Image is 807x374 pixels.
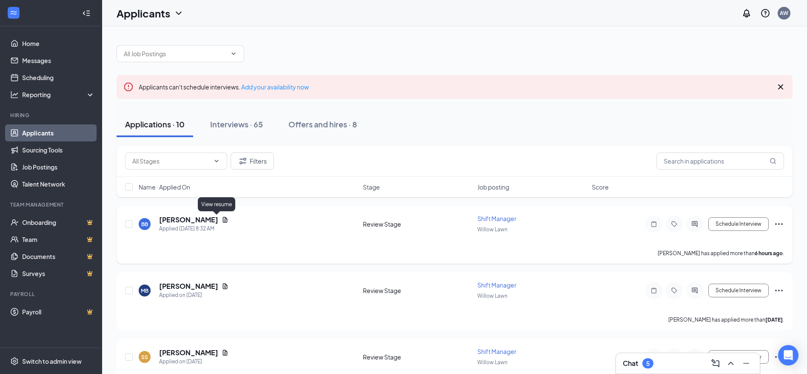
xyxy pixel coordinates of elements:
svg: Ellipses [774,285,784,296]
a: Scheduling [22,69,95,86]
input: All Job Postings [124,49,227,58]
span: Job posting [477,183,509,191]
button: ChevronUp [724,357,738,370]
svg: ChevronDown [230,50,237,57]
a: Home [22,35,95,52]
div: Interviews · 65 [210,119,263,129]
svg: Document [222,216,228,223]
span: Willow Lawn [477,359,508,365]
svg: ChevronUp [726,358,736,368]
a: Sourcing Tools [22,141,95,158]
svg: ChevronDown [174,8,184,18]
div: Applied on [DATE] [159,291,228,299]
svg: QuestionInfo [760,8,770,18]
div: Review Stage [363,353,472,361]
b: 6 hours ago [755,250,783,256]
span: Willow Lawn [477,293,508,299]
div: Applications · 10 [125,119,185,129]
svg: ActiveChat [690,287,700,294]
button: Minimize [739,357,753,370]
div: MB [141,287,148,294]
a: Messages [22,52,95,69]
h5: [PERSON_NAME] [159,215,218,224]
svg: ActiveChat [690,221,700,227]
a: PayrollCrown [22,303,95,320]
svg: Analysis [10,90,19,99]
svg: ComposeMessage [710,358,721,368]
svg: Ellipses [774,352,784,362]
a: TeamCrown [22,231,95,248]
p: [PERSON_NAME] has applied more than . [668,316,784,323]
svg: Tag [669,287,679,294]
span: Shift Manager [477,348,516,355]
div: Payroll [10,291,93,298]
a: OnboardingCrown [22,214,95,231]
div: AW [780,9,788,17]
svg: Notifications [741,8,752,18]
span: Score [592,183,609,191]
h1: Applicants [117,6,170,20]
svg: Document [222,283,228,290]
svg: Note [649,221,659,227]
svg: ChevronDown [213,158,220,164]
a: SurveysCrown [22,265,95,282]
div: Team Management [10,201,93,208]
span: Name · Applied On [139,183,190,191]
a: Job Postings [22,158,95,175]
span: Shift Manager [477,281,516,289]
div: Review Stage [363,220,472,228]
button: Schedule Interview [708,350,769,364]
input: Search in applications [656,152,784,170]
svg: Filter [238,156,248,166]
h3: Chat [623,359,638,368]
div: Hiring [10,112,93,119]
svg: Tag [669,221,679,227]
svg: Settings [10,357,19,365]
span: Applicants can't schedule interviews. [139,83,309,91]
a: Add your availability now [241,83,309,91]
h5: [PERSON_NAME] [159,348,218,357]
svg: Collapse [82,9,91,17]
span: Shift Manager [477,215,516,222]
svg: Error [123,82,134,92]
div: View resume [198,197,235,211]
b: [DATE] [765,316,783,323]
div: Review Stage [363,286,472,295]
div: BB [141,221,148,228]
a: DocumentsCrown [22,248,95,265]
button: Schedule Interview [708,217,769,231]
div: Reporting [22,90,95,99]
svg: Note [649,287,659,294]
span: Willow Lawn [477,226,508,233]
p: [PERSON_NAME] has applied more than . [658,250,784,257]
svg: Document [222,349,228,356]
a: Applicants [22,124,95,141]
button: Filter Filters [231,152,274,170]
button: Schedule Interview [708,284,769,297]
div: 5 [646,360,650,367]
div: Applied on [DATE] [159,357,228,366]
svg: WorkstreamLogo [9,9,18,17]
a: Talent Network [22,175,95,193]
h5: [PERSON_NAME] [159,282,218,291]
svg: MagnifyingGlass [770,158,776,164]
span: Stage [363,183,380,191]
svg: Ellipses [774,219,784,229]
button: ComposeMessage [709,357,722,370]
div: Applied [DATE] 8:32 AM [159,224,228,233]
div: Open Intercom Messenger [778,345,798,365]
input: All Stages [132,156,210,166]
div: Switch to admin view [22,357,82,365]
svg: Minimize [741,358,751,368]
div: SS [141,354,148,361]
svg: Cross [776,82,786,92]
div: Offers and hires · 8 [288,119,357,129]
